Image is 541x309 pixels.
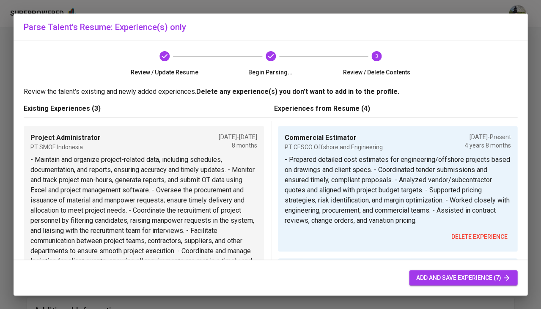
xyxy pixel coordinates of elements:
[448,229,511,245] button: delete experience
[24,87,517,97] p: Review the talent's existing and newly added experiences.
[274,104,518,114] p: Experiences from Resume (4)
[219,133,257,141] p: [DATE] - [DATE]
[409,270,517,286] button: add and save experience (7)
[464,141,511,150] p: 4 years 8 months
[115,68,214,77] span: Review / Update Resume
[221,68,320,77] span: Begin Parsing...
[375,53,378,59] text: 3
[219,141,257,150] p: 8 months
[24,104,267,114] p: Existing Experiences (3)
[285,143,383,151] p: PT CESCO Offshore and Engineering
[285,133,383,143] p: Commercial Estimator
[196,88,399,96] b: Delete any experience(s) you don't want to add in to the profile.
[24,20,517,34] h6: Parse Talent's Resume: Experience(s) only
[416,273,511,283] span: add and save experience (7)
[327,68,426,77] span: Review / Delete Contents
[30,133,101,143] p: Project Administrator
[285,155,511,226] p: - Prepared detailed cost estimates for engineering/offshore projects based on drawings and client...
[30,155,257,287] p: - Maintain and organize project-related data, including schedules, documentation, and reports, en...
[30,143,101,151] p: PT SMOE Indonesia
[464,133,511,141] p: [DATE] - Present
[451,232,507,242] span: delete experience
